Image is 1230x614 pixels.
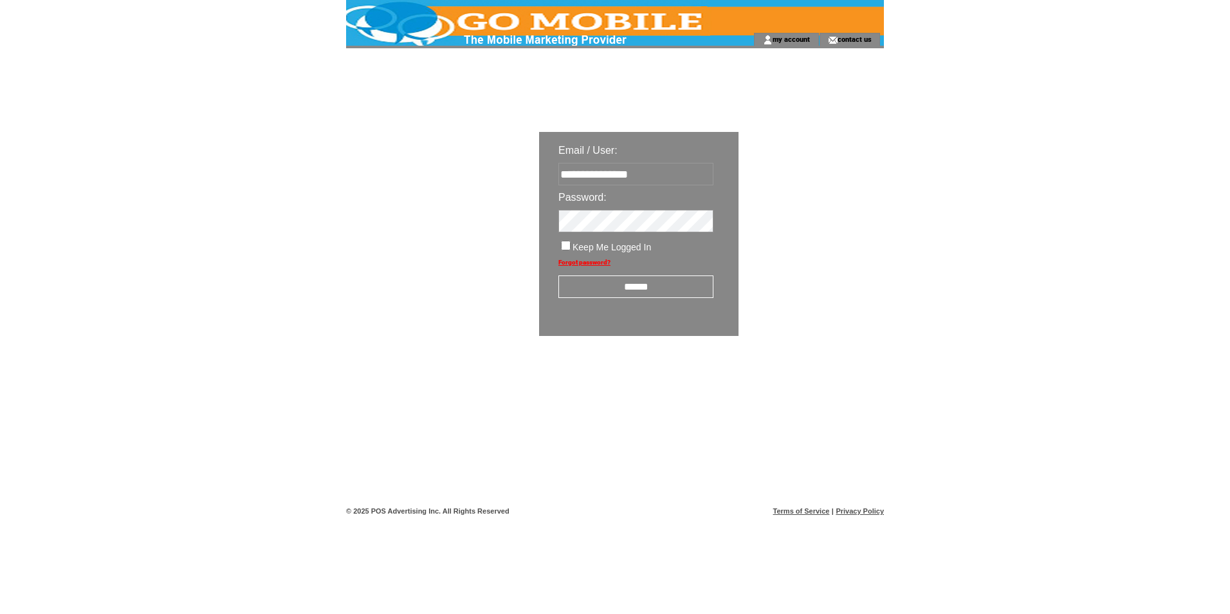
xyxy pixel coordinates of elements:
a: my account [773,35,810,43]
span: Keep Me Logged In [573,242,651,252]
a: Privacy Policy [836,507,884,515]
span: | [832,507,834,515]
img: transparent.png [776,368,840,384]
a: contact us [838,35,872,43]
span: Email / User: [558,145,618,156]
a: Forgot password? [558,259,610,266]
img: contact_us_icon.gif [828,35,838,45]
span: © 2025 POS Advertising Inc. All Rights Reserved [346,507,509,515]
span: Password: [558,192,607,203]
a: Terms of Service [773,507,830,515]
img: account_icon.gif [763,35,773,45]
